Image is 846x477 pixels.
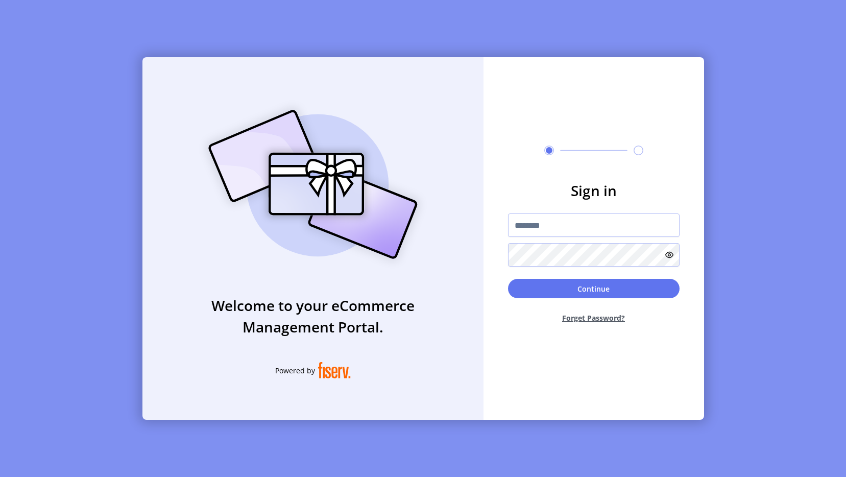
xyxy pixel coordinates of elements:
[508,279,680,298] button: Continue
[193,99,433,270] img: card_Illustration.svg
[142,295,484,338] h3: Welcome to your eCommerce Management Portal.
[275,365,315,376] span: Powered by
[508,180,680,201] h3: Sign in
[508,304,680,331] button: Forget Password?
